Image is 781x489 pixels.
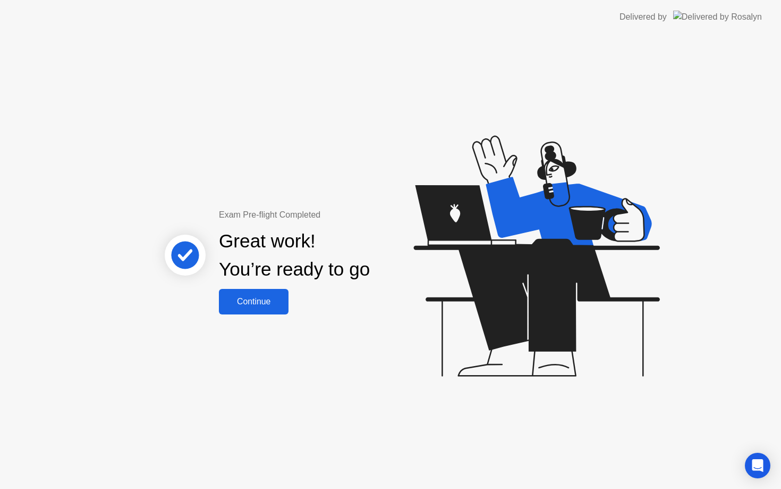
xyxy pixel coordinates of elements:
[219,227,370,284] div: Great work! You’re ready to go
[619,11,667,23] div: Delivered by
[219,209,438,221] div: Exam Pre-flight Completed
[219,289,288,314] button: Continue
[222,297,285,306] div: Continue
[673,11,762,23] img: Delivered by Rosalyn
[745,453,770,478] div: Open Intercom Messenger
